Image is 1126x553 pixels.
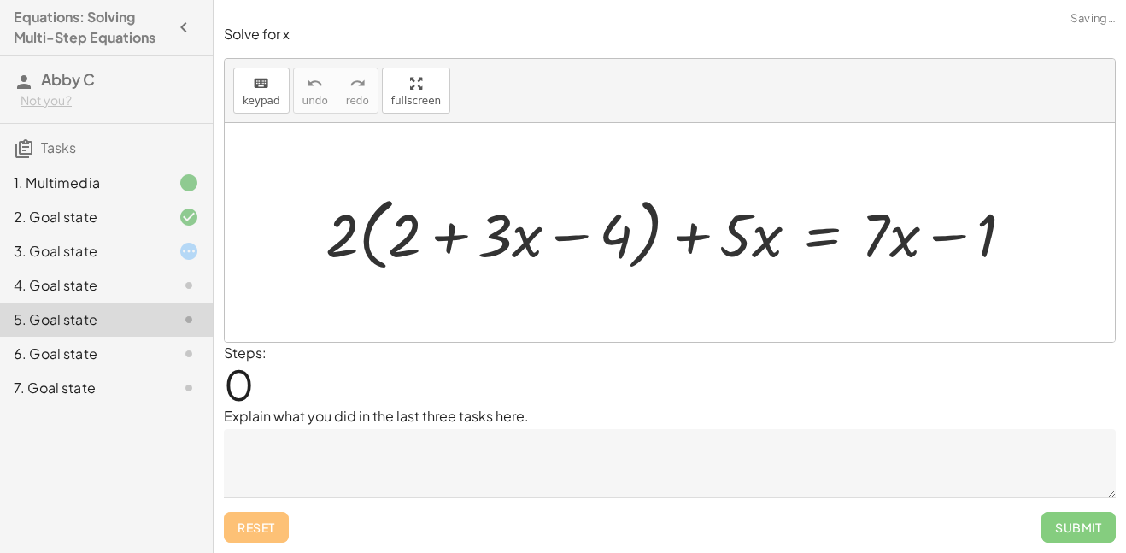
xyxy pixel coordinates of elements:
[233,68,290,114] button: keyboardkeypad
[391,95,441,107] span: fullscreen
[293,68,337,114] button: undoundo
[179,309,199,330] i: Task not started.
[302,95,328,107] span: undo
[337,68,378,114] button: redoredo
[346,95,369,107] span: redo
[224,344,267,362] label: Steps:
[14,173,151,193] div: 1. Multimedia
[179,207,199,227] i: Task finished and correct.
[41,138,76,156] span: Tasks
[14,275,151,296] div: 4. Goal state
[179,173,199,193] i: Task finished.
[382,68,450,114] button: fullscreen
[179,344,199,364] i: Task not started.
[1070,10,1116,27] span: Saving…
[14,309,151,330] div: 5. Goal state
[14,7,168,48] h4: Equations: Solving Multi-Step Equations
[307,74,323,94] i: undo
[179,378,199,398] i: Task not started.
[179,241,199,262] i: Task started.
[243,95,280,107] span: keypad
[14,378,151,398] div: 7. Goal state
[224,25,1116,44] p: Solve for x
[14,241,151,262] div: 3. Goal state
[21,92,199,109] div: Not you?
[224,406,1116,427] p: Explain what you did in the last three tasks here.
[14,207,151,227] div: 2. Goal state
[41,69,95,89] span: Abby C
[179,275,199,296] i: Task not started.
[224,358,254,410] span: 0
[349,74,366,94] i: redo
[253,74,269,94] i: keyboard
[14,344,151,364] div: 6. Goal state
